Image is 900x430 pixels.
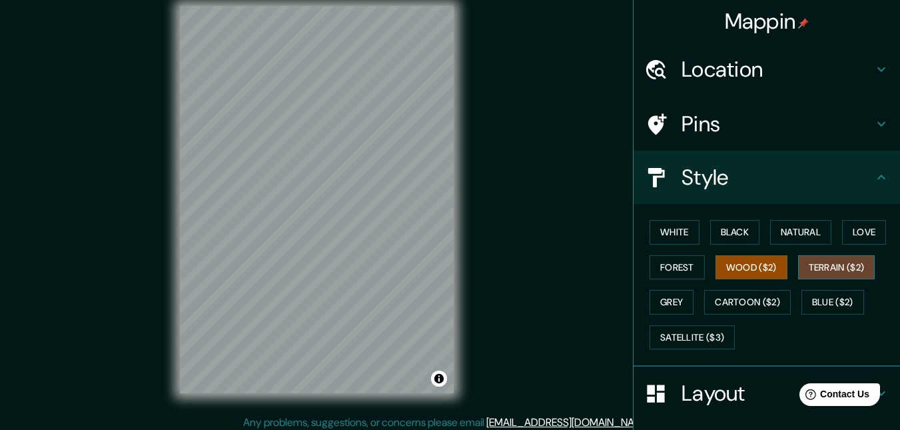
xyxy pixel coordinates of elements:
[650,325,735,350] button: Satellite ($3)
[770,220,831,245] button: Natural
[681,380,873,407] h4: Layout
[715,255,787,280] button: Wood ($2)
[634,43,900,96] div: Location
[650,290,693,315] button: Grey
[180,6,454,393] canvas: Map
[710,220,760,245] button: Black
[704,290,791,315] button: Cartoon ($2)
[801,290,864,315] button: Blue ($2)
[650,220,699,245] button: White
[842,220,886,245] button: Love
[634,367,900,420] div: Layout
[725,8,809,35] h4: Mappin
[431,371,447,387] button: Toggle attribution
[634,97,900,151] div: Pins
[681,56,873,83] h4: Location
[681,111,873,137] h4: Pins
[681,164,873,191] h4: Style
[781,378,885,415] iframe: Help widget launcher
[798,18,809,29] img: pin-icon.png
[634,151,900,204] div: Style
[486,415,651,429] a: [EMAIL_ADDRESS][DOMAIN_NAME]
[798,255,875,280] button: Terrain ($2)
[650,255,705,280] button: Forest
